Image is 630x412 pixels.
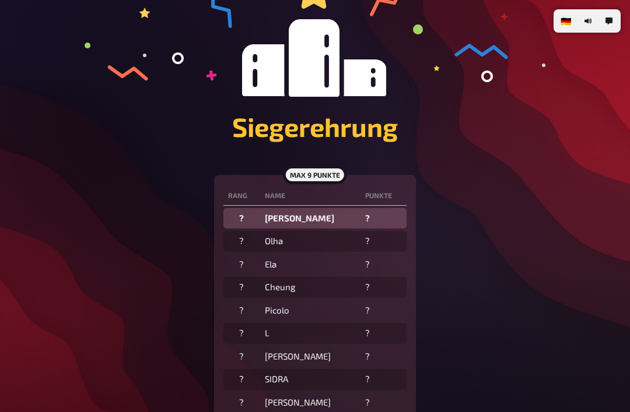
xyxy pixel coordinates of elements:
td: ? [223,346,260,367]
td: ? [360,323,407,344]
div: max 9 Punkte [283,165,347,184]
td: ? [223,277,260,298]
td: Olha [260,231,360,252]
td: Picolo [260,300,360,321]
td: ? [360,231,407,252]
td: Ela [260,254,360,275]
td: L [260,323,360,344]
th: Rang [223,186,260,206]
th: Name [260,186,360,206]
td: Cheung [260,277,360,298]
td: SIDRA [260,369,360,390]
th: Punkte [360,186,407,206]
td: ? [360,300,407,321]
td: ? [360,346,407,367]
td: ? [223,369,260,390]
td: ? [223,208,260,229]
td: ? [223,300,260,321]
h1: Siegerehrung [9,111,621,142]
td: ? [360,254,407,275]
td: ? [223,231,260,252]
td: [PERSON_NAME] [260,208,360,229]
td: ? [223,323,260,344]
td: ? [223,254,260,275]
td: ? [360,277,407,298]
td: [PERSON_NAME] [260,346,360,367]
td: ? [360,369,407,390]
li: 🇩🇪 [556,12,576,30]
td: ? [360,208,407,229]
